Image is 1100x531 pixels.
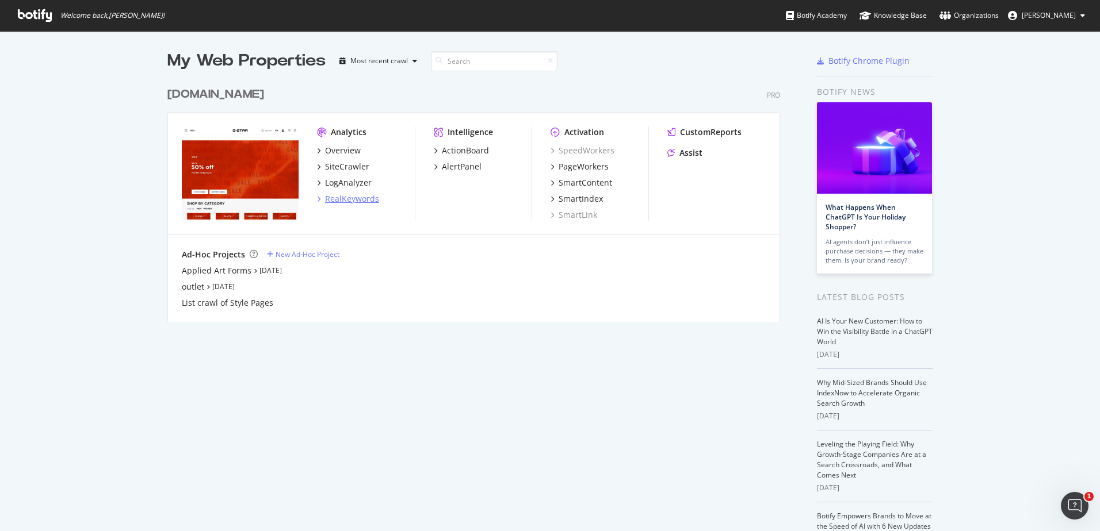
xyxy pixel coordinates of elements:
div: AI agents don’t just influence purchase decisions — they make them. Is your brand ready? [826,237,923,265]
a: Applied Art Forms [182,265,251,276]
div: Intelligence [448,126,493,138]
a: AlertPanel [434,161,482,172]
div: Knowledge Base [860,10,927,21]
button: Most recent crawl [335,52,422,70]
a: AI Is Your New Customer: How to Win the Visibility Battle in a ChatGPT World [817,316,933,347]
div: My Web Properties [167,49,326,72]
iframe: Intercom live chat [1061,492,1088,520]
div: SmartIndex [559,193,603,205]
div: Overview [325,145,361,156]
div: [DOMAIN_NAME] [167,86,264,103]
div: PageWorkers [559,161,609,172]
div: Analytics [331,126,366,138]
div: grid [167,72,789,322]
div: Pro [767,90,780,100]
a: PageWorkers [551,161,609,172]
a: Why Mid-Sized Brands Should Use IndexNow to Accelerate Organic Search Growth [817,378,927,408]
a: LogAnalyzer [317,177,372,188]
div: Activation [564,126,604,138]
a: Assist [667,147,702,159]
div: Botify Chrome Plugin [828,55,910,67]
div: Botify news [817,86,933,98]
button: [PERSON_NAME] [999,6,1094,25]
div: CustomReports [680,126,742,138]
img: www.g-star.com [182,126,299,220]
a: RealKeywords [317,193,379,205]
div: [DATE] [817,411,933,421]
a: [DOMAIN_NAME] [167,86,269,103]
a: [DATE] [212,282,235,291]
a: List crawl of Style Pages [182,297,273,309]
div: Organizations [939,10,999,21]
a: Botify Empowers Brands to Move at the Speed of AI with 6 New Updates [817,511,931,531]
a: [DATE] [259,265,282,275]
div: [DATE] [817,483,933,493]
div: SmartContent [559,177,612,188]
a: Overview [317,145,361,156]
a: SpeedWorkers [551,145,614,156]
a: What Happens When ChatGPT Is Your Holiday Shopper? [826,202,906,232]
a: New Ad-Hoc Project [267,249,339,259]
div: Ad-Hoc Projects [182,249,245,260]
a: Botify Chrome Plugin [817,55,910,67]
div: LogAnalyzer [325,177,372,188]
a: SiteCrawler [317,161,369,172]
div: ActionBoard [442,145,489,156]
span: 1 [1084,492,1094,501]
a: SmartContent [551,177,612,188]
a: outlet [182,281,204,293]
a: Leveling the Playing Field: Why Growth-Stage Companies Are at a Search Crossroads, and What Comes... [817,439,926,480]
div: RealKeywords [325,193,379,205]
a: CustomReports [667,126,742,138]
input: Search [431,51,557,71]
div: New Ad-Hoc Project [276,249,339,259]
div: [DATE] [817,349,933,360]
div: SiteCrawler [325,161,369,172]
span: Welcome back, [PERSON_NAME] ! [60,11,165,20]
a: SmartLink [551,209,597,221]
div: Botify Academy [786,10,847,21]
div: Most recent crawl [350,57,408,64]
img: What Happens When ChatGPT Is Your Holiday Shopper? [817,102,932,194]
div: Assist [679,147,702,159]
div: Latest Blog Posts [817,291,933,303]
a: SmartIndex [551,193,603,205]
a: ActionBoard [434,145,489,156]
span: Alexa Kiradzhibashyan [1022,10,1076,20]
div: AlertPanel [442,161,482,172]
